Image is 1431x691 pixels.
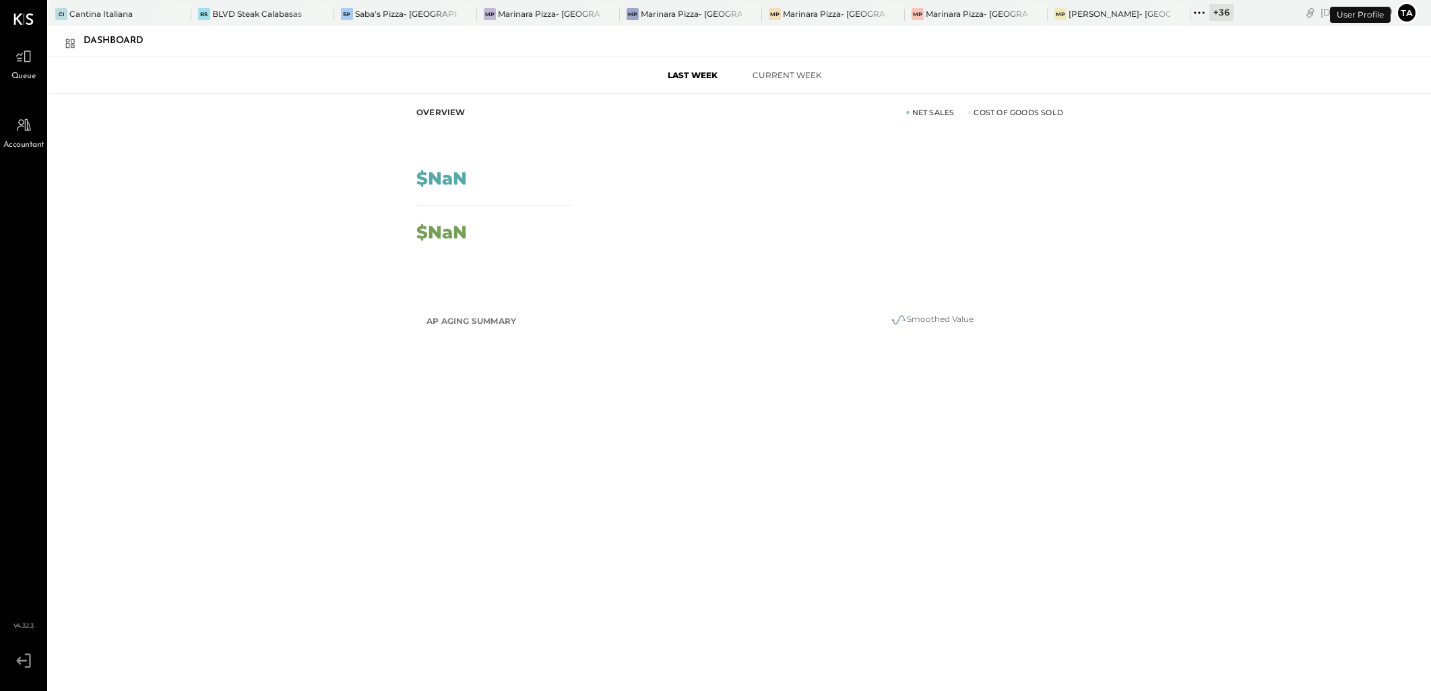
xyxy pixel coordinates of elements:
[3,139,44,152] span: Accountant
[212,8,302,20] div: BLVD Steak Calabasas
[740,64,834,86] button: Current Week
[1,112,46,152] a: Accountant
[906,107,955,118] div: Net Sales
[769,8,781,20] div: MP
[1330,7,1391,23] div: User Profile
[341,8,353,20] div: SP
[1054,8,1067,20] div: MP
[1321,6,1393,19] div: [DATE]
[1396,2,1418,24] button: ta
[627,8,639,20] div: MP
[1069,8,1170,20] div: [PERSON_NAME]- [GEOGRAPHIC_DATA]
[926,8,1027,20] div: Marinara Pizza- [GEOGRAPHIC_DATA].
[498,8,600,20] div: Marinara Pizza- [GEOGRAPHIC_DATA]
[416,224,467,241] div: $NaN
[416,170,467,187] div: $NaN
[416,107,466,118] div: Overview
[641,8,742,20] div: Marinara Pizza- [GEOGRAPHIC_DATA]
[11,71,36,83] span: Queue
[797,312,1067,328] div: Smoothed Value
[912,8,924,20] div: MP
[69,8,133,20] div: Cantina Italiana
[1304,5,1317,20] div: copy link
[198,8,210,20] div: BS
[967,107,1063,118] div: Cost of Goods Sold
[84,30,157,52] div: Dashboard
[484,8,496,20] div: MP
[355,8,457,20] div: Saba's Pizza- [GEOGRAPHIC_DATA]
[1209,4,1234,21] div: + 36
[1,44,46,83] a: Queue
[783,8,885,20] div: Marinara Pizza- [GEOGRAPHIC_DATA]
[426,309,516,333] h2: AP Aging Summary
[55,8,67,20] div: CI
[645,64,740,86] button: Last Week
